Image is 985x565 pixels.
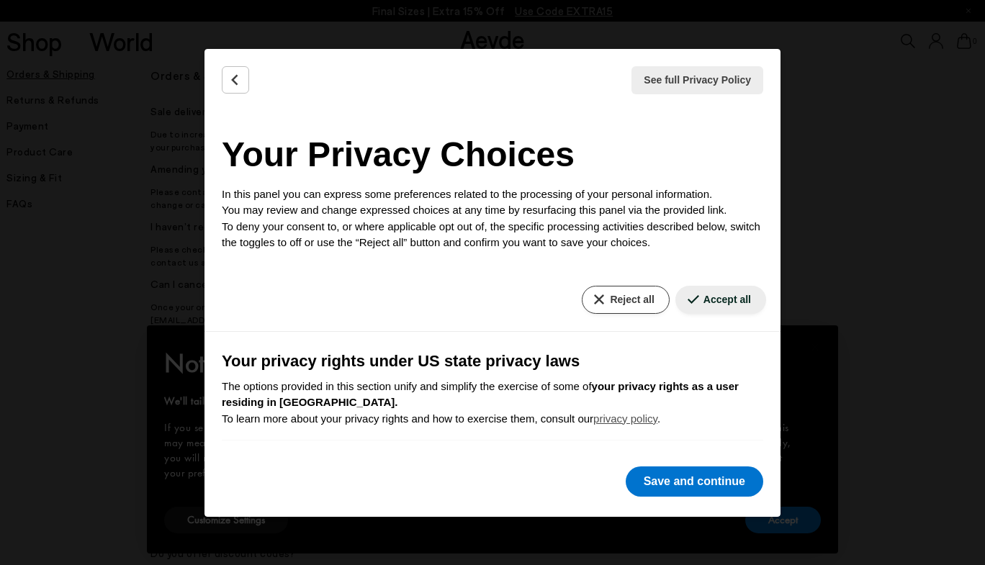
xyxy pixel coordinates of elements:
[675,286,766,314] button: Accept all
[222,66,249,94] button: Back
[644,73,751,88] span: See full Privacy Policy
[222,380,739,409] b: your privacy rights as a user residing in [GEOGRAPHIC_DATA].
[222,379,763,428] p: The options provided in this section unify and simplify the exercise of some of To learn more abo...
[222,349,763,373] h3: Your privacy rights under US state privacy laws
[631,66,763,94] button: See full Privacy Policy
[222,186,763,251] p: In this panel you can express some preferences related to the processing of your personal informa...
[593,412,657,425] a: privacy policy
[582,286,669,314] button: Reject all
[626,466,763,497] button: Save and continue
[222,129,763,181] h2: Your Privacy Choices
